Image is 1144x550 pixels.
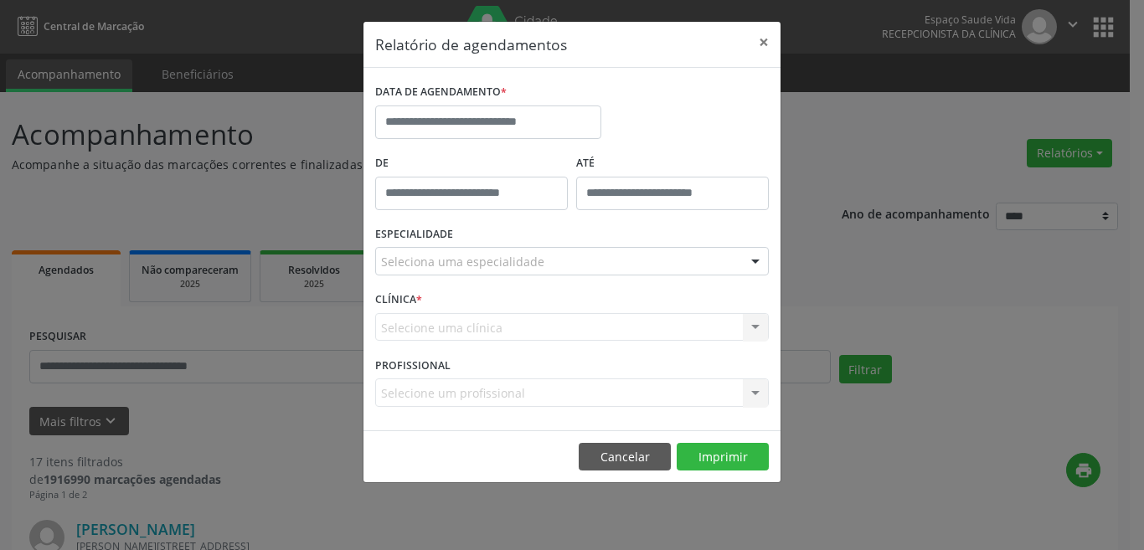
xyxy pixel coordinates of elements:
label: ESPECIALIDADE [375,222,453,248]
button: Imprimir [677,443,769,471]
label: DATA DE AGENDAMENTO [375,80,507,105]
span: Seleciona uma especialidade [381,253,544,270]
label: PROFISSIONAL [375,352,451,378]
label: De [375,151,568,177]
label: ATÉ [576,151,769,177]
h5: Relatório de agendamentos [375,33,567,55]
button: Cancelar [579,443,671,471]
button: Close [747,22,781,63]
label: CLÍNICA [375,287,422,313]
